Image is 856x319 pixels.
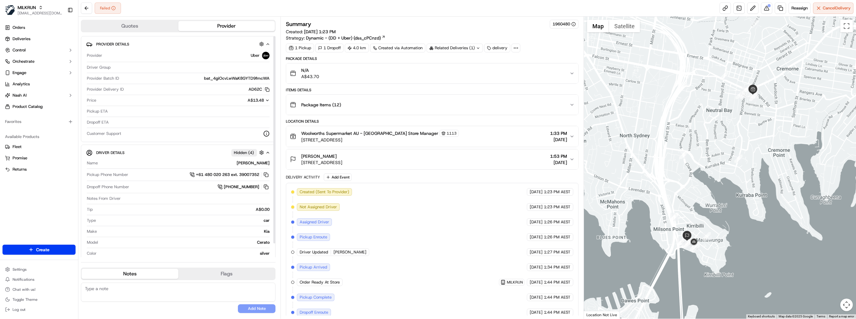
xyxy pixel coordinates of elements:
a: +61 480 020 263 ext. 39007352 [190,171,270,178]
div: 1 [751,19,759,28]
span: [DATE] 1:23 PM [304,29,336,35]
span: Price [87,98,96,103]
div: 3 [736,91,744,99]
button: Driver DetailsHidden (4) [86,147,270,158]
span: +61 480 020 263 ext. 39007352 [196,172,259,178]
a: Deliveries [3,34,76,44]
button: Nash AI [3,90,76,100]
span: Nash AI [13,93,27,98]
button: A$13.48 [214,98,270,103]
div: Cerato [101,240,270,245]
span: Provider Details [96,42,129,47]
div: car [98,218,270,223]
span: [DATE] [530,295,543,300]
div: 2 [720,72,728,80]
div: 1 Dropoff [315,44,344,52]
span: Woolworths Supermarket AU - [GEOGRAPHIC_DATA] Store Manager [301,130,438,136]
img: Google [586,311,606,319]
button: N/AA$43.70 [286,63,578,83]
span: MILKRUN [507,280,523,285]
div: Location Details [286,119,579,124]
span: Fleet [13,144,22,150]
button: Chat with us! [3,285,76,294]
span: Provider Delivery ID [87,87,124,92]
button: Show street map [587,20,609,32]
img: MILKRUN [5,5,15,15]
span: [PERSON_NAME] [333,249,366,255]
button: 1960480 [553,21,576,27]
span: Dropoff ETA [87,120,109,125]
button: Notes [81,269,178,279]
span: Pickup Phone Number [87,172,128,178]
span: Order Ready At Store [300,279,340,285]
button: Woolworths Supermarket AU - [GEOGRAPHIC_DATA] Store Manager1113[STREET_ADDRESS]1:33 PM[DATE] [286,126,578,147]
span: Customer Support [87,131,121,136]
span: Color [87,251,97,256]
span: bat_4giOcvLwWaK8GYTD9fmcWA [204,76,270,81]
div: 13 [742,86,750,94]
button: Toggle fullscreen view [840,20,853,32]
span: 1:26 PM AEST [544,234,570,240]
div: Package Details [286,56,579,61]
div: Delivery Activity [286,175,320,180]
span: [DATE] [530,219,543,225]
span: [DATE] [530,234,543,240]
span: Uber [251,53,260,58]
span: Created (Sent To Provider) [300,189,349,195]
span: [STREET_ADDRESS] [301,159,342,166]
span: [DATE] [530,264,543,270]
span: 1:27 PM AEST [544,249,570,255]
div: 4.0 km [345,44,369,52]
a: [PHONE_NUMBER] [218,183,270,190]
a: Orders [3,23,76,33]
span: Toggle Theme [13,297,38,302]
span: Deliveries [13,36,30,42]
div: Kia [99,229,270,234]
div: Items Details [286,88,579,93]
button: Promise [3,153,76,163]
div: Favorites [3,117,76,127]
div: 22 [690,243,698,251]
button: Orchestrate [3,56,76,66]
a: Fleet [5,144,73,150]
span: Hidden ( 4 ) [234,150,254,156]
span: Make [87,229,97,234]
div: 8 [749,89,757,97]
a: Promise [5,155,73,161]
span: Created: [286,29,336,35]
button: Toggle Theme [3,295,76,304]
span: Pickup ETA [87,109,108,114]
a: Open this area in Google Maps (opens a new window) [586,311,606,319]
button: Returns [3,164,76,174]
button: Settings [3,265,76,274]
div: Related Deliveries (1) [427,44,483,52]
span: [DATE] [530,310,543,315]
button: Create [3,245,76,255]
span: Provider [87,53,102,58]
img: uber-new-logo.jpeg [262,52,270,59]
div: 18 [682,239,691,247]
span: [DATE] [530,249,543,255]
button: [PERSON_NAME][STREET_ADDRESS]1:53 PM[DATE] [286,149,578,169]
span: 1:23 PM AEST [544,204,570,210]
button: Engage [3,68,76,78]
button: Package Items (12) [286,95,578,115]
span: Driver Group [87,65,111,70]
span: Pickup Complete [300,295,332,300]
span: [DATE] [530,204,543,210]
button: MILKRUN [18,4,36,11]
button: Notifications [3,275,76,284]
a: Created via Automation [370,44,425,52]
span: 1:26 PM AEST [544,219,570,225]
span: [STREET_ADDRESS] [301,137,459,143]
span: Analytics [13,81,30,87]
button: CancelDelivery [813,3,853,14]
button: Provider Details [86,39,270,49]
button: Fleet [3,142,76,152]
span: 1:53 PM [550,153,567,159]
span: [DATE] [530,189,543,195]
span: Driver Details [96,150,124,155]
span: [DATE] [550,136,567,143]
span: [DATE] [550,159,567,166]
